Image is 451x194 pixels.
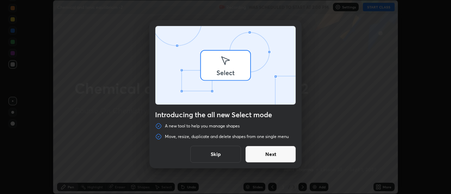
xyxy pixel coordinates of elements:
[165,134,289,139] p: Move, resize, duplicate and delete shapes from one single menu
[165,123,240,129] p: A new tool to help you manage shapes
[190,146,241,163] button: Skip
[155,111,296,119] h4: Introducing the all new Select mode
[155,26,296,106] div: animation
[245,146,296,163] button: Next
